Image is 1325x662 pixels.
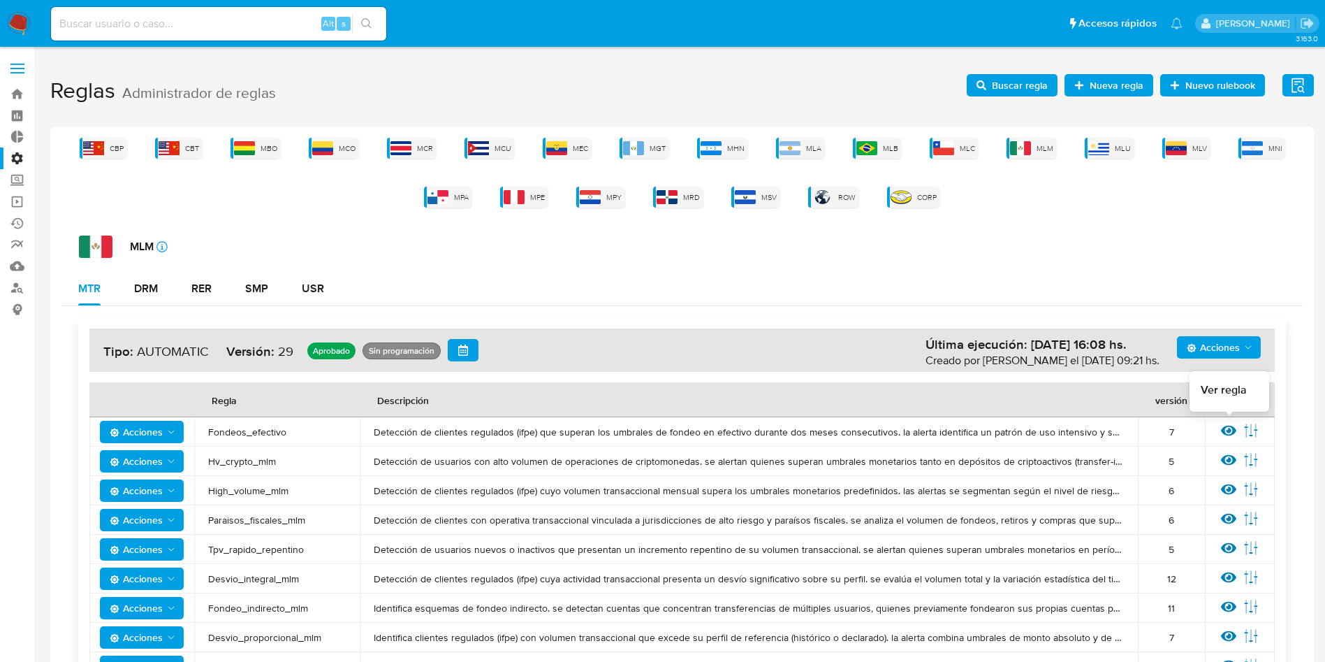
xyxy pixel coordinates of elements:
[352,14,381,34] button: search-icon
[342,17,346,30] span: s
[323,17,334,30] span: Alt
[1201,382,1247,398] span: Ver regla
[1078,16,1157,31] span: Accesos rápidos
[1171,17,1183,29] a: Notificaciones
[51,15,386,33] input: Buscar usuario o caso...
[1216,17,1295,30] p: joaquin.santistebe@mercadolibre.com
[1300,16,1315,31] a: Salir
